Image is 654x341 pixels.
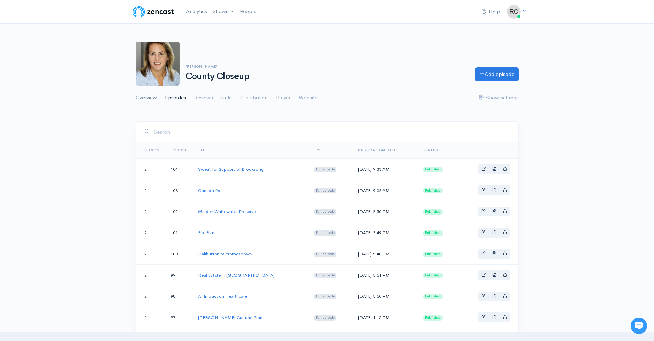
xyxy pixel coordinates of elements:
div: Basic example [478,292,510,302]
a: Sweat for Support of Brooksong [198,166,264,172]
td: 103 [165,180,193,201]
td: 101 [165,222,193,243]
span: Full episode [314,294,336,299]
span: New conversation [44,95,82,101]
span: Full episode [314,230,336,236]
td: [DATE] 2:50 PM [353,201,417,222]
iframe: gist-messenger-bubble-iframe [631,318,647,334]
a: Overview [136,86,157,110]
a: Show settings [479,86,519,110]
div: Basic example [478,249,510,259]
td: 97 [165,307,193,328]
a: Type [314,148,324,152]
td: 2 [136,307,165,328]
span: Published [423,294,443,299]
a: Real Estate in [GEOGRAPHIC_DATA] [198,272,275,278]
td: 104 [165,159,193,180]
td: [DATE] 2:49 PM [353,222,417,243]
td: 2 [136,180,165,201]
a: Haliburton Micromeadows [198,251,252,257]
a: Player [276,86,290,110]
span: Published [423,315,443,321]
span: Published [423,188,443,193]
span: Published [423,252,443,257]
a: People [237,4,259,19]
input: Search [153,125,510,139]
span: Status [423,148,438,152]
span: Published [423,230,443,236]
a: Episodes [165,86,186,110]
td: 2 [136,201,165,222]
a: Fire Ban [198,230,214,236]
a: Analytics [183,4,210,19]
a: Canada Post [198,187,224,193]
h1: County Closeup [186,71,467,81]
td: 100 [165,243,193,265]
div: Basic example [478,207,510,217]
span: Published [423,167,443,172]
td: [DATE] 5:50 PM [353,286,417,307]
input: Search articles [20,129,123,143]
div: Basic example [478,270,510,280]
span: Full episode [314,209,336,215]
td: 102 [165,201,193,222]
a: AI Impact on Healthcare [198,293,247,299]
a: Season [144,148,160,152]
td: 99 [165,264,193,286]
a: [PERSON_NAME] Cultural Plan [198,315,262,320]
h2: Just let us know if you need anything and we'll be happy to help! 🙂 [10,46,127,79]
td: [DATE] 9:33 AM [353,159,417,180]
td: 2 [136,264,165,286]
span: Published [423,209,443,215]
td: [DATE] 5:51 PM [353,264,417,286]
td: [DATE] 2:48 PM [353,243,417,265]
a: Publication date [358,148,396,152]
div: Basic example [478,164,510,174]
span: Full episode [314,273,336,278]
a: Links [221,86,233,110]
a: Reviews [194,86,213,110]
img: ... [507,5,521,19]
a: Minden Whitewater Preserve [198,208,256,214]
span: Full episode [314,252,336,257]
button: New conversation [11,91,127,105]
a: Shows [210,4,237,19]
a: Help [479,4,503,19]
div: Basic example [478,185,510,195]
td: 2 [136,286,165,307]
span: Full episode [314,167,336,172]
a: Title [198,148,209,152]
a: Add episode [475,67,519,81]
td: 2 [136,159,165,180]
span: Full episode [314,188,336,193]
td: 2 [136,222,165,243]
a: Distribution [241,86,268,110]
p: Find an answer quickly [9,118,128,126]
h1: Hi 👋 [10,33,127,44]
td: 98 [165,286,193,307]
img: ZenCast Logo [131,5,175,19]
div: Basic example [478,312,510,322]
div: Basic example [478,228,510,238]
a: Website [299,86,318,110]
a: Episode [171,148,187,152]
h6: [PERSON_NAME] [186,65,467,68]
td: 2 [136,243,165,265]
td: [DATE] 9:32 AM [353,180,417,201]
span: Full episode [314,315,336,321]
span: Published [423,273,443,278]
td: [DATE] 1:15 PM [353,307,417,328]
